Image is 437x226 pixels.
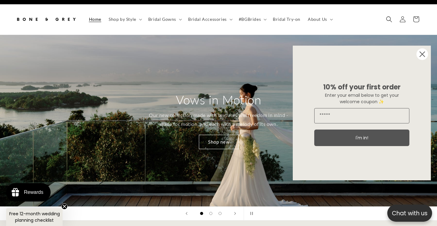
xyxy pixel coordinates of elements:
p: Our new collection made with textures and freedom in mind - made for motion, and each with a melo... [146,111,292,129]
div: FLYOUT Form [287,40,437,186]
h2: Vows in Motion [176,92,261,108]
summary: About Us [304,13,335,26]
input: Email [314,108,409,123]
span: Home [89,17,101,22]
span: Free 12-month wedding planning checklist [9,211,60,223]
button: Load slide 1 of 3 [197,209,206,218]
summary: Shop by Style [105,13,145,26]
button: Next slide [228,207,242,220]
a: Shop new [199,135,238,149]
button: Load slide 2 of 3 [206,209,215,218]
button: Load slide 3 of 3 [215,209,225,218]
summary: Search [382,13,396,26]
a: Bone and Grey Bridal [13,10,79,28]
summary: Bridal Accessories [184,13,235,26]
button: Open chatbox [387,205,432,222]
button: Close teaser [61,203,68,209]
span: About Us [308,17,327,22]
summary: Bridal Gowns [145,13,184,26]
span: Bridal Accessories [188,17,227,22]
button: Previous slide [180,207,193,220]
span: Bridal Try-on [273,17,300,22]
a: Bridal Try-on [269,13,304,26]
a: Home [85,13,105,26]
span: 10% off your first order [323,82,400,92]
div: Rewards [24,190,43,195]
span: Shop by Style [109,17,136,22]
img: Bone and Grey Bridal [15,13,77,26]
span: Bridal Gowns [148,17,176,22]
button: I'm in! [314,130,409,146]
span: #BGBrides [239,17,261,22]
span: Enter your email below to get your welcome coupon ✨ [325,92,399,105]
button: Close dialog [416,48,428,60]
summary: #BGBrides [235,13,269,26]
button: Pause slideshow [244,207,257,220]
p: Chat with us [387,209,432,218]
div: Free 12-month wedding planning checklistClose teaser [6,208,63,226]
